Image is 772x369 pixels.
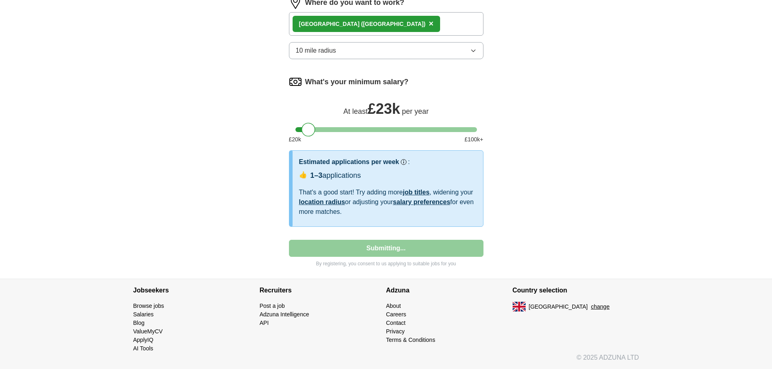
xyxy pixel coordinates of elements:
[343,107,368,115] span: At least
[393,198,450,205] a: salary preferences
[299,157,399,167] h3: Estimated applications per week
[133,303,164,309] a: Browse jobs
[299,198,345,205] a: location radius
[386,303,401,309] a: About
[289,135,301,144] span: £ 20 k
[127,353,646,369] div: © 2025 ADZUNA LTD
[386,311,406,318] a: Careers
[133,311,154,318] a: Salaries
[310,171,323,179] span: 1–3
[513,302,526,311] img: UK flag
[260,311,309,318] a: Adzuna Intelligence
[386,337,435,343] a: Terms & Conditions
[368,100,400,117] span: £ 23k
[310,170,361,181] div: applications
[403,189,430,196] a: job titles
[402,107,429,115] span: per year
[361,21,426,27] span: ([GEOGRAPHIC_DATA])
[289,42,483,59] button: 10 mile radius
[299,188,477,217] div: That's a good start! Try adding more , widening your or adjusting your for even more matches.
[305,77,408,87] label: What's your minimum salary?
[429,19,434,28] span: ×
[133,337,154,343] a: ApplyIQ
[133,328,163,335] a: ValueMyCV
[296,46,336,55] span: 10 mile radius
[260,320,269,326] a: API
[299,170,307,180] span: 👍
[591,303,609,311] button: change
[133,345,154,352] a: AI Tools
[133,320,145,326] a: Blog
[289,260,483,267] p: By registering, you consent to us applying to suitable jobs for you
[513,279,639,302] h4: Country selection
[260,303,285,309] a: Post a job
[386,320,406,326] a: Contact
[429,18,434,30] button: ×
[289,75,302,88] img: salary.png
[386,328,405,335] a: Privacy
[299,21,360,27] strong: [GEOGRAPHIC_DATA]
[289,240,483,257] button: Submitting...
[408,157,410,167] h3: :
[529,303,588,311] span: [GEOGRAPHIC_DATA]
